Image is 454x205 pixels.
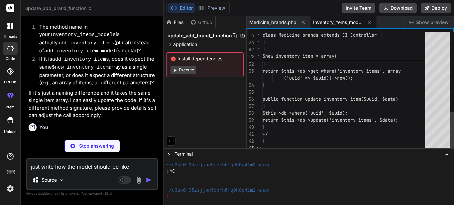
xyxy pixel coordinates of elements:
code: add_inventory_items [57,40,114,46]
code: add_inventory_items [52,57,109,62]
span: 128 [247,53,254,60]
img: settings [5,183,16,194]
span: Terminal [174,151,193,157]
span: { [263,39,265,45]
div: 40 [247,124,254,131]
label: GitHub [4,79,16,85]
div: 39 [247,117,254,124]
span: return $this->db->update('inventory_items' [263,117,374,123]
span: 4 [247,32,254,39]
span: data) [385,96,398,102]
span: $this->db->where('uuid', $uuid); [263,110,348,116]
span: $new_inventory_item = array( [263,53,337,59]
code: add_inventory_item_model [44,48,116,54]
span: Medicine_brands.php [249,19,296,26]
span: ❯ [166,194,170,200]
span: ❯ [166,168,170,175]
span: , $data); [374,117,398,123]
p: Always double-check its answers. Your in Bind [26,190,158,197]
span: − [445,151,449,157]
code: $new_inventory_item [52,65,109,70]
h6: You [39,124,48,131]
div: 43 [247,145,254,152]
span: >_ [168,151,172,157]
div: Github [188,19,215,26]
span: { [263,103,265,109]
p: Stop answering [79,143,114,149]
img: icon [145,177,152,183]
span: } [263,82,265,88]
code: Inventory_items_models [50,32,116,38]
div: 32 [247,61,254,68]
span: class Medicine_brands extends CI_Controller { [263,32,382,38]
span: 24 [247,39,254,46]
div: 41 [247,131,254,138]
span: public function update_inventory_item($uuid, $ [263,96,385,102]
span: ('uuid' => $uuid))->row(); [284,75,353,81]
span: update_add_brand_function [168,32,232,39]
span: Install dependencies [170,55,239,62]
img: attachment [135,176,143,184]
span: Show preview [416,19,449,26]
span: ^C [170,168,175,175]
span: Inventory_items_models.php [313,19,363,26]
div: 42 [247,138,254,145]
label: prem [6,104,15,110]
button: Download [379,3,417,13]
button: Deploy [421,3,451,13]
span: ~/u3uk0f35zsjjbn9cprh6fq9h0p4tm2-wnxx [166,162,270,168]
span: } [263,124,265,130]
span: privacy [89,191,101,195]
div: 33 [247,68,254,75]
span: return $this->db->get_where('inventory_ite [263,68,374,74]
div: 35 [247,89,254,96]
span: ms', array [374,68,401,74]
div: 37 [247,103,254,110]
label: code [6,56,15,62]
button: Preview [195,3,228,13]
div: 34 [247,82,254,89]
div: Files [164,19,188,26]
button: Editor [168,3,195,13]
p: Source [42,177,57,183]
label: Upload [4,129,17,135]
button: Invite Team [342,3,375,13]
span: application [173,41,197,48]
span: update_add_brand_function [25,5,92,12]
button: − [444,149,450,159]
span: 82 [247,46,254,53]
label: threads [3,34,17,39]
span: } [263,138,265,144]
button: Execute [170,66,196,74]
span: { [263,46,265,52]
img: Pick Models [59,177,64,183]
div: 38 [247,110,254,117]
div: 36 [247,96,254,103]
p: If it's just a naming difference and it takes the same single item array, I can easily update the... [29,89,157,119]
span: ~/u3uk0f35zsjjbn9cprh6fq9h0p4tm2-wnxx [166,187,270,194]
li: The method name in your is actually (plural) instead of (singular)? [34,23,157,55]
span: { [263,61,265,67]
div: Click to collapse the range. [255,145,263,152]
li: If it is , does it expect the same array as a single parameter, or does it expect a different str... [34,55,157,87]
